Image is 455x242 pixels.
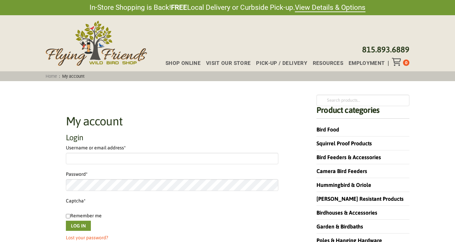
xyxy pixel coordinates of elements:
a: Shop Online [160,61,201,66]
a: [PERSON_NAME] Resistant Products [317,196,404,202]
span: In-Store Shopping is Back! Local Delivery or Curbside Pick-up. [90,3,365,13]
span: Remember me [70,213,102,218]
a: Home [43,74,59,79]
span: Employment [349,61,385,66]
span: My account [60,74,87,79]
strong: FREE [171,3,187,11]
span: Shop Online [166,61,201,66]
a: Birdhouses & Accessories [317,210,377,216]
a: Visit Our Store [201,61,251,66]
span: Pick-up / Delivery [256,61,307,66]
button: Log in [66,221,91,231]
span: Visit Our Store [206,61,251,66]
span: Resources [313,61,343,66]
h1: My account [66,115,278,127]
img: Flying Friends Wild Bird Shop Logo [46,21,147,66]
a: Camera Bird Feeders [317,168,367,174]
label: Captcha [66,197,278,205]
a: Squirrel Proof Products [317,140,372,146]
a: Pick-up / Delivery [251,61,307,66]
input: Search products… [317,95,409,106]
label: Password [66,170,278,178]
h4: Product categories [317,106,409,119]
a: Bird Food [317,126,339,132]
label: Username or email address [66,144,278,152]
div: Toggle Off Canvas Content [392,58,403,66]
a: Lost your password? [66,235,108,240]
a: Bird Feeders & Accessories [317,154,381,160]
a: 815.893.6889 [362,45,409,54]
a: Garden & Birdbaths [317,223,363,229]
a: Resources [307,61,343,66]
a: View Details & Options [295,3,365,12]
a: Employment [343,61,385,66]
span: : [43,74,87,79]
a: Hummingbird & Oriole [317,182,371,188]
span: 0 [405,60,407,65]
h2: Login [66,133,278,143]
input: Remember me [66,214,70,218]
